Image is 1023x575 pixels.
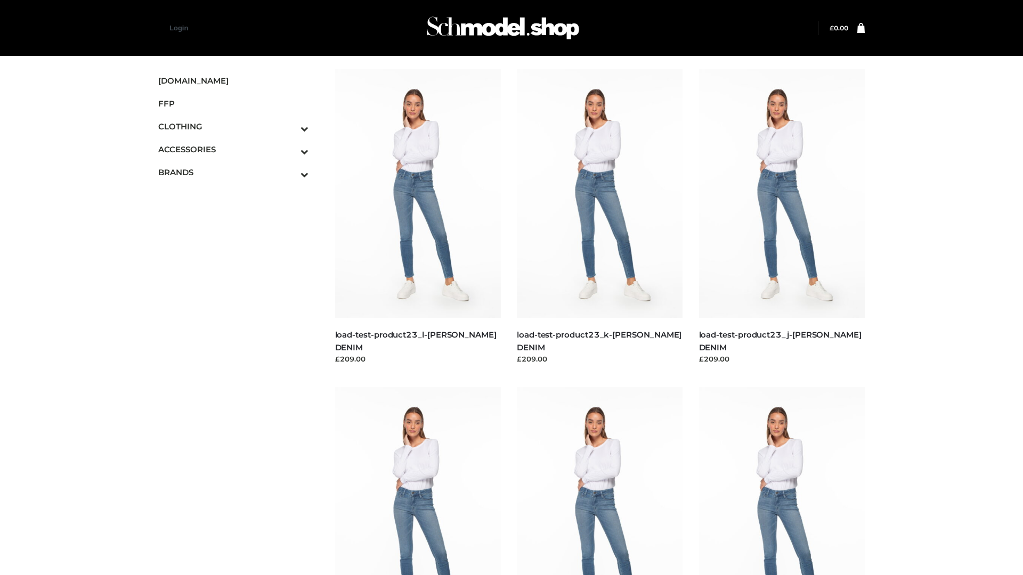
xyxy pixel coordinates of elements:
div: £209.00 [699,354,865,364]
a: CLOTHINGToggle Submenu [158,115,308,138]
div: £209.00 [335,354,501,364]
a: load-test-product23_l-[PERSON_NAME] DENIM [335,330,497,352]
button: Toggle Submenu [271,115,308,138]
img: Schmodel Admin 964 [423,7,583,49]
a: [DOMAIN_NAME] [158,69,308,92]
span: ACCESSORIES [158,143,308,155]
a: BRANDSToggle Submenu [158,161,308,184]
bdi: 0.00 [830,24,848,32]
span: CLOTHING [158,120,308,133]
span: [DOMAIN_NAME] [158,75,308,87]
div: £209.00 [517,354,683,364]
a: FFP [158,92,308,115]
span: FFP [158,97,308,110]
a: £0.00 [830,24,848,32]
button: Toggle Submenu [271,138,308,161]
a: Login [169,24,188,32]
span: BRANDS [158,166,308,178]
a: load-test-product23_j-[PERSON_NAME] DENIM [699,330,862,352]
span: £ [830,24,834,32]
button: Toggle Submenu [271,161,308,184]
a: load-test-product23_k-[PERSON_NAME] DENIM [517,330,681,352]
a: ACCESSORIESToggle Submenu [158,138,308,161]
